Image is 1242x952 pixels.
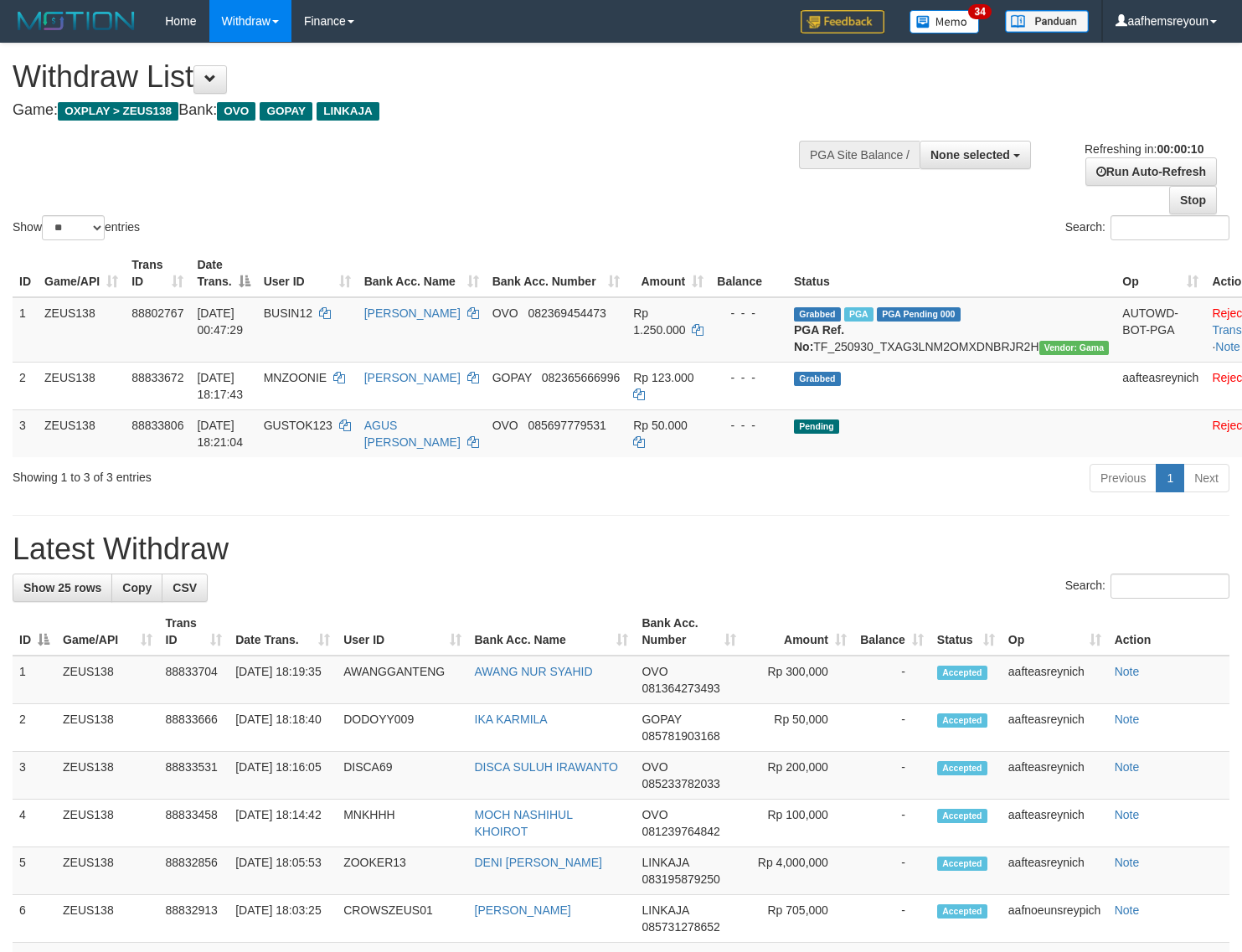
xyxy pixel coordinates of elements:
span: [DATE] 18:21:04 [197,419,243,449]
td: ZEUS138 [38,362,125,409]
span: OVO [642,808,667,821]
div: Showing 1 to 3 of 3 entries [13,462,505,486]
td: ZEUS138 [56,895,159,943]
th: Trans ID: activate to sort column ascending [125,250,190,297]
a: Note [1115,903,1140,917]
td: aafteasreynich [1002,704,1108,752]
span: LINKAJA [317,102,379,121]
h4: Game: Bank: [13,102,812,119]
span: CSV [173,581,197,594]
td: aafteasreynich [1002,752,1108,800]
img: Feedback.jpg [801,10,884,33]
a: DENI [PERSON_NAME] [475,856,602,869]
a: Stop [1169,186,1217,214]
th: Bank Acc. Name: activate to sort column ascending [468,608,636,656]
div: - - - [717,305,781,322]
span: Copy 085731278652 to clipboard [642,920,719,934]
span: Accepted [937,666,987,680]
span: None selected [930,148,1010,162]
td: [DATE] 18:05:53 [229,847,337,895]
span: Refreshing in: [1085,142,1203,156]
a: [PERSON_NAME] [364,371,461,384]
a: Run Auto-Refresh [1085,157,1217,186]
span: 34 [968,4,991,19]
td: Rp 4,000,000 [743,847,853,895]
th: Date Trans.: activate to sort column ascending [229,608,337,656]
th: Date Trans.: activate to sort column descending [190,250,256,297]
td: ZEUS138 [38,409,125,457]
th: Game/API: activate to sort column ascending [38,250,125,297]
div: PGA Site Balance / [799,141,920,169]
label: Search: [1065,574,1229,599]
td: 88833531 [159,752,229,800]
td: 2 [13,362,38,409]
th: Op: activate to sort column ascending [1116,250,1205,297]
span: Copy 082365666996 to clipboard [542,371,620,384]
td: CROWSZEUS01 [337,895,467,943]
span: Copy 085781903168 to clipboard [642,729,719,743]
span: Marked by aafsreyleap [844,307,874,322]
td: AWANGGANTENG [337,656,467,704]
a: Note [1115,760,1140,774]
td: 88832856 [159,847,229,895]
td: Rp 200,000 [743,752,853,800]
td: ZEUS138 [38,297,125,363]
th: Trans ID: activate to sort column ascending [159,608,229,656]
td: DODOYY009 [337,704,467,752]
th: Balance [710,250,787,297]
img: MOTION_logo.png [13,8,140,33]
a: AWANG NUR SYAHID [475,665,593,678]
td: [DATE] 18:16:05 [229,752,337,800]
label: Search: [1065,215,1229,240]
span: Accepted [937,713,987,728]
th: Op: activate to sort column ascending [1002,608,1108,656]
td: ZEUS138 [56,704,159,752]
a: Note [1115,856,1140,869]
strong: 00:00:10 [1157,142,1203,156]
span: Pending [794,419,839,434]
th: User ID: activate to sort column ascending [337,608,467,656]
td: AUTOWD-BOT-PGA [1116,297,1205,363]
td: - [853,800,930,847]
span: LINKAJA [642,903,688,917]
a: AGUS [PERSON_NAME] [364,419,461,449]
a: Copy [111,574,162,602]
span: Copy 081239764842 to clipboard [642,825,719,838]
span: GOPAY [492,371,532,384]
td: 6 [13,895,56,943]
span: GOPAY [642,713,681,726]
h1: Latest Withdraw [13,533,1229,566]
td: 3 [13,752,56,800]
span: OVO [492,419,518,432]
span: OVO [492,306,518,320]
td: Rp 50,000 [743,704,853,752]
a: [PERSON_NAME] [364,306,461,320]
span: Rp 50.000 [633,419,688,432]
td: [DATE] 18:14:42 [229,800,337,847]
td: aafteasreynich [1002,656,1108,704]
td: 1 [13,656,56,704]
span: Accepted [937,809,987,823]
input: Search: [1111,574,1229,599]
div: - - - [717,417,781,434]
button: None selected [920,141,1031,169]
td: ZEUS138 [56,847,159,895]
td: ZEUS138 [56,656,159,704]
span: OVO [642,760,667,774]
td: - [853,704,930,752]
label: Show entries [13,215,140,240]
span: 88833806 [131,419,183,432]
td: aafteasreynich [1116,362,1205,409]
a: DISCA SULUH IRAWANTO [475,760,618,774]
th: Bank Acc. Number: activate to sort column ascending [486,250,627,297]
span: LINKAJA [642,856,688,869]
th: Status: activate to sort column ascending [930,608,1002,656]
th: User ID: activate to sort column ascending [257,250,358,297]
td: aafteasreynich [1002,847,1108,895]
span: Rp 123.000 [633,371,693,384]
span: GUSTOK123 [264,419,332,432]
span: GOPAY [260,102,312,121]
td: aafnoeunsreypich [1002,895,1108,943]
span: 88802767 [131,306,183,320]
span: Show 25 rows [23,581,101,594]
